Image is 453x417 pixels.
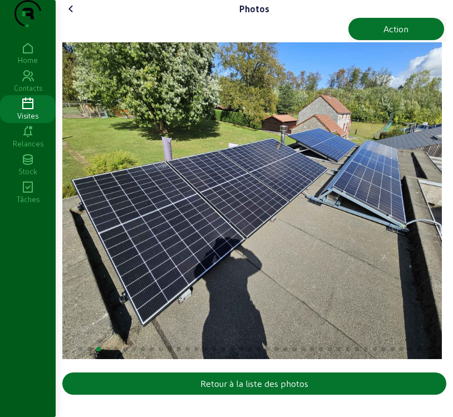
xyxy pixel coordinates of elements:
[200,377,308,390] div: Retour à la liste des photos
[239,2,269,16] div: Photos
[62,42,442,359] swiper-slide: 3 / 40
[383,22,408,36] div: Action
[62,42,442,359] img: f51a12a7-9a94-4887-21e3-600aba5ca15f.jpeg
[348,18,445,40] button: Action
[62,372,446,395] button: Retour à la liste des photos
